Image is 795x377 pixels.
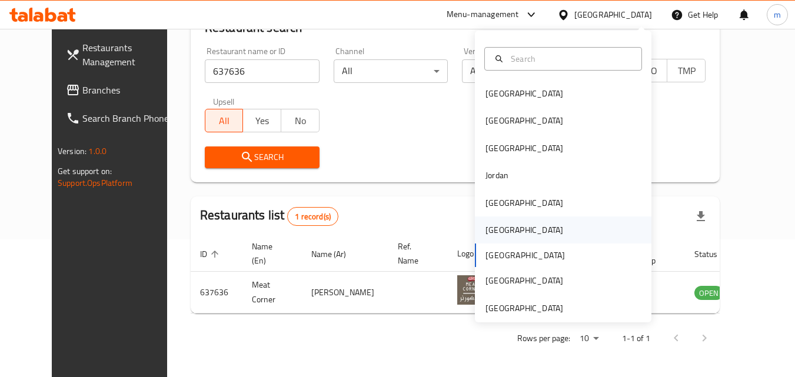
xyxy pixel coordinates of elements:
[485,196,563,209] div: [GEOGRAPHIC_DATA]
[205,19,706,36] h2: Restaurant search
[58,164,112,179] span: Get support on:
[694,247,733,261] span: Status
[56,34,185,76] a: Restaurants Management
[457,275,487,305] img: Meat Corner
[485,169,508,182] div: Jordan
[82,41,175,69] span: Restaurants Management
[485,223,563,236] div: [GEOGRAPHIC_DATA]
[56,76,185,104] a: Branches
[485,87,563,100] div: [GEOGRAPHIC_DATA]
[622,331,650,346] p: 1-1 of 1
[636,239,671,268] span: POS group
[485,302,563,315] div: [GEOGRAPHIC_DATA]
[200,206,338,226] h2: Restaurants list
[200,247,222,261] span: ID
[82,83,175,97] span: Branches
[248,112,277,129] span: Yes
[485,114,563,127] div: [GEOGRAPHIC_DATA]
[398,239,434,268] span: Ref. Name
[242,272,302,313] td: Meat Corner
[774,8,781,21] span: m
[205,109,244,132] button: All
[485,142,563,155] div: [GEOGRAPHIC_DATA]
[667,59,706,82] button: TMP
[214,150,310,165] span: Search
[334,59,448,83] div: All
[517,331,570,346] p: Rows per page:
[191,236,787,313] table: enhanced table
[210,112,239,129] span: All
[56,104,185,132] a: Search Branch Phone
[447,8,519,22] div: Menu-management
[88,144,107,159] span: 1.0.0
[694,286,723,300] span: OPEN
[506,52,634,65] input: Search
[286,112,315,129] span: No
[687,202,715,231] div: Export file
[448,236,501,272] th: Logo
[302,272,388,313] td: [PERSON_NAME]
[485,274,563,287] div: [GEOGRAPHIC_DATA]
[205,59,320,83] input: Search for restaurant name or ID..
[694,286,723,300] div: OPEN
[311,247,361,261] span: Name (Ar)
[58,144,87,159] span: Version:
[462,59,577,83] div: All
[281,109,320,132] button: No
[191,272,242,313] td: 637636
[82,111,175,125] span: Search Branch Phone
[58,175,132,191] a: Support.OpsPlatform
[575,330,603,348] div: Rows per page:
[672,62,701,79] span: TMP
[287,207,338,226] div: Total records count
[288,211,338,222] span: 1 record(s)
[252,239,288,268] span: Name (En)
[242,109,281,132] button: Yes
[213,97,235,105] label: Upsell
[205,146,320,168] button: Search
[574,8,652,21] div: [GEOGRAPHIC_DATA]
